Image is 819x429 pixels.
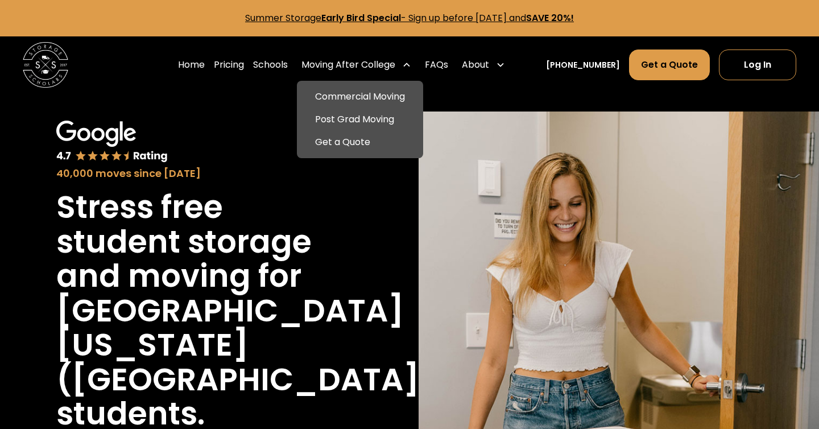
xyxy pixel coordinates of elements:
[629,49,710,80] a: Get a Quote
[245,11,574,24] a: Summer StorageEarly Bird Special- Sign up before [DATE] andSAVE 20%!
[321,11,401,24] strong: Early Bird Special
[23,42,68,88] a: home
[23,42,68,88] img: Storage Scholars main logo
[301,108,419,131] a: Post Grad Moving
[457,49,510,81] div: About
[297,81,423,158] nav: Moving After College
[301,58,395,72] div: Moving After College
[425,49,448,81] a: FAQs
[214,49,244,81] a: Pricing
[56,190,345,294] h1: Stress free student storage and moving for
[301,85,419,108] a: Commercial Moving
[253,49,288,81] a: Schools
[56,166,345,181] div: 40,000 moves since [DATE]
[178,49,205,81] a: Home
[297,49,416,81] div: Moving After College
[546,59,620,71] a: [PHONE_NUMBER]
[526,11,574,24] strong: SAVE 20%!
[462,58,489,72] div: About
[56,294,435,397] h1: [GEOGRAPHIC_DATA][US_STATE] ([GEOGRAPHIC_DATA])
[56,121,168,163] img: Google 4.7 star rating
[301,131,419,154] a: Get a Quote
[719,49,796,80] a: Log In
